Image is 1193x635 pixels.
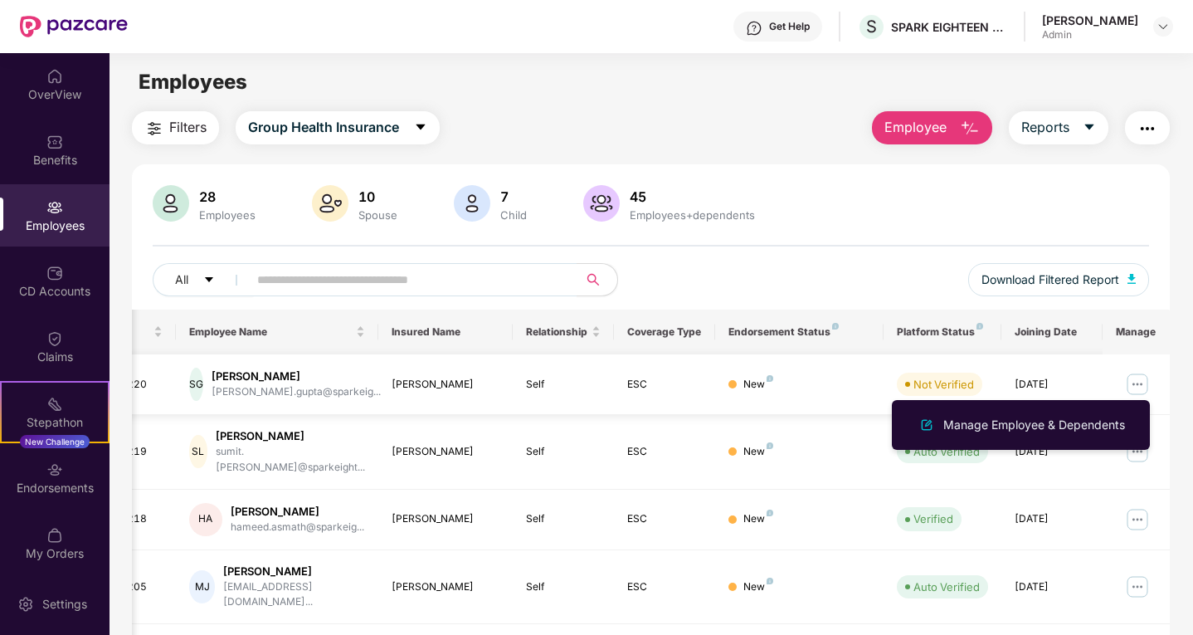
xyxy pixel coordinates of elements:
span: Download Filtered Report [981,271,1119,289]
div: SG [189,368,203,401]
div: 45 [626,188,758,205]
img: New Pazcare Logo [20,16,128,37]
img: svg+xml;base64,PHN2ZyBpZD0iRW1wbG95ZWVzIiB4bWxucz0iaHR0cDovL3d3dy53My5vcmcvMjAwMC9zdmciIHdpZHRoPS... [46,199,63,216]
img: svg+xml;base64,PHN2ZyBpZD0iTXlfT3JkZXJzIiBkYXRhLW5hbWU9Ik15IE9yZGVycyIgeG1sbnM9Imh0dHA6Ly93d3cudz... [46,527,63,544]
div: Self [526,377,601,393]
div: [EMAIL_ADDRESS][DOMAIN_NAME]... [223,579,364,611]
div: ESC [627,444,702,460]
div: [DATE] [1015,511,1089,527]
div: New Challenge [20,435,90,448]
span: Employee Name [189,325,353,339]
img: svg+xml;base64,PHN2ZyB4bWxucz0iaHR0cDovL3d3dy53My5vcmcvMjAwMC9zdmciIHhtbG5zOnhsaW5rPSJodHRwOi8vd3... [1127,274,1136,284]
div: SL [189,435,207,468]
div: [PERSON_NAME].gupta@sparkeig... [212,384,381,400]
span: Employee [884,117,947,138]
div: [PERSON_NAME] [392,579,500,595]
div: E00219 [108,444,163,460]
div: 7 [497,188,530,205]
div: Verified [913,510,953,527]
span: Relationship [526,325,588,339]
img: svg+xml;base64,PHN2ZyB4bWxucz0iaHR0cDovL3d3dy53My5vcmcvMjAwMC9zdmciIHhtbG5zOnhsaW5rPSJodHRwOi8vd3... [960,119,980,139]
div: [PERSON_NAME] [212,369,381,384]
span: caret-down [1083,120,1096,135]
img: svg+xml;base64,PHN2ZyB4bWxucz0iaHR0cDovL3d3dy53My5vcmcvMjAwMC9zdmciIHdpZHRoPSIyMSIgaGVpZ2h0PSIyMC... [46,396,63,413]
img: manageButton [1124,371,1151,398]
span: caret-down [414,120,427,135]
div: Employees+dependents [626,208,758,222]
img: manageButton [1124,574,1151,600]
div: E00218 [108,511,163,527]
div: ESC [627,579,702,595]
img: svg+xml;base64,PHN2ZyBpZD0iU2V0dGluZy0yMHgyMCIgeG1sbnM9Imh0dHA6Ly93d3cudzMub3JnLzIwMDAvc3ZnIiB3aW... [17,596,34,613]
img: svg+xml;base64,PHN2ZyBpZD0iRHJvcGRvd24tMzJ4MzIiIHhtbG5zPSJodHRwOi8vd3d3LnczLm9yZy8yMDAwL3N2ZyIgd2... [1156,20,1170,33]
img: svg+xml;base64,PHN2ZyB4bWxucz0iaHR0cDovL3d3dy53My5vcmcvMjAwMC9zdmciIHhtbG5zOnhsaW5rPSJodHRwOi8vd3... [917,415,937,435]
div: [PERSON_NAME] [392,511,500,527]
div: Get Help [769,20,810,33]
img: svg+xml;base64,PHN2ZyB4bWxucz0iaHR0cDovL3d3dy53My5vcmcvMjAwMC9zdmciIHdpZHRoPSI4IiBoZWlnaHQ9IjgiIH... [832,323,839,330]
div: [PERSON_NAME] [1042,12,1138,28]
img: svg+xml;base64,PHN2ZyBpZD0iSGVscC0zMngzMiIgeG1sbnM9Imh0dHA6Ly93d3cudzMub3JnLzIwMDAvc3ZnIiB3aWR0aD... [746,20,762,37]
div: MJ [189,570,216,603]
span: S [866,17,877,37]
img: svg+xml;base64,PHN2ZyB4bWxucz0iaHR0cDovL3d3dy53My5vcmcvMjAwMC9zdmciIHhtbG5zOnhsaW5rPSJodHRwOi8vd3... [454,185,490,222]
img: svg+xml;base64,PHN2ZyB4bWxucz0iaHR0cDovL3d3dy53My5vcmcvMjAwMC9zdmciIHdpZHRoPSIyNCIgaGVpZ2h0PSIyNC... [144,119,164,139]
img: svg+xml;base64,PHN2ZyB4bWxucz0iaHR0cDovL3d3dy53My5vcmcvMjAwMC9zdmciIHdpZHRoPSI4IiBoZWlnaHQ9IjgiIH... [976,323,983,330]
span: Reports [1021,117,1069,138]
span: Employees [139,70,247,94]
img: svg+xml;base64,PHN2ZyB4bWxucz0iaHR0cDovL3d3dy53My5vcmcvMjAwMC9zdmciIHdpZHRoPSI4IiBoZWlnaHQ9IjgiIH... [767,578,773,584]
th: Relationship [513,310,614,354]
div: Endorsement Status [728,325,870,339]
span: caret-down [203,274,215,287]
div: SPARK EIGHTEEN LIFESTYLE PRIVATE LIMITED [891,19,1007,35]
div: 28 [196,188,259,205]
div: [PERSON_NAME] [216,428,365,444]
div: Spouse [355,208,401,222]
span: search [577,273,609,286]
button: Employee [872,111,992,144]
div: [PERSON_NAME] [392,444,500,460]
th: Manage [1103,310,1170,354]
div: [PERSON_NAME] [231,504,364,520]
div: [DATE] [1015,377,1089,393]
img: svg+xml;base64,PHN2ZyBpZD0iSG9tZSIgeG1sbnM9Imh0dHA6Ly93d3cudzMub3JnLzIwMDAvc3ZnIiB3aWR0aD0iMjAiIG... [46,68,63,85]
img: manageButton [1124,506,1151,533]
div: 10 [355,188,401,205]
img: svg+xml;base64,PHN2ZyB4bWxucz0iaHR0cDovL3d3dy53My5vcmcvMjAwMC9zdmciIHdpZHRoPSI4IiBoZWlnaHQ9IjgiIH... [767,375,773,382]
img: svg+xml;base64,PHN2ZyBpZD0iQ2xhaW0iIHhtbG5zPSJodHRwOi8vd3d3LnczLm9yZy8yMDAwL3N2ZyIgd2lkdGg9IjIwIi... [46,330,63,347]
div: sumit.[PERSON_NAME]@sparkeight... [216,444,365,476]
div: Self [526,444,601,460]
img: svg+xml;base64,PHN2ZyB4bWxucz0iaHR0cDovL3d3dy53My5vcmcvMjAwMC9zdmciIHdpZHRoPSIyNCIgaGVpZ2h0PSIyNC... [1137,119,1157,139]
div: Not Verified [913,376,974,393]
div: E00220 [108,377,163,393]
img: svg+xml;base64,PHN2ZyB4bWxucz0iaHR0cDovL3d3dy53My5vcmcvMjAwMC9zdmciIHdpZHRoPSI4IiBoZWlnaHQ9IjgiIH... [767,442,773,449]
div: HA [189,503,222,536]
button: Filters [132,111,219,144]
img: svg+xml;base64,PHN2ZyB4bWxucz0iaHR0cDovL3d3dy53My5vcmcvMjAwMC9zdmciIHhtbG5zOnhsaW5rPSJodHRwOi8vd3... [312,185,348,222]
img: svg+xml;base64,PHN2ZyB4bWxucz0iaHR0cDovL3d3dy53My5vcmcvMjAwMC9zdmciIHhtbG5zOnhsaW5rPSJodHRwOi8vd3... [583,185,620,222]
div: Self [526,579,601,595]
div: New [743,579,773,595]
button: Group Health Insurancecaret-down [236,111,440,144]
th: Joining Date [1001,310,1103,354]
button: Reportscaret-down [1009,111,1108,144]
img: svg+xml;base64,PHN2ZyBpZD0iQmVuZWZpdHMiIHhtbG5zPSJodHRwOi8vd3d3LnczLm9yZy8yMDAwL3N2ZyIgd2lkdGg9Ij... [46,134,63,150]
button: search [577,263,618,296]
div: Auto Verified [913,579,980,595]
th: Employee Name [176,310,378,354]
img: svg+xml;base64,PHN2ZyBpZD0iQ0RfQWNjb3VudHMiIGRhdGEtbmFtZT0iQ0QgQWNjb3VudHMiIHhtbG5zPSJodHRwOi8vd3... [46,265,63,281]
span: Group Health Insurance [248,117,399,138]
div: New [743,377,773,393]
div: Employees [196,208,259,222]
button: Allcaret-down [153,263,254,296]
span: All [175,271,188,289]
div: New [743,511,773,527]
img: svg+xml;base64,PHN2ZyB4bWxucz0iaHR0cDovL3d3dy53My5vcmcvMjAwMC9zdmciIHhtbG5zOnhsaW5rPSJodHRwOi8vd3... [153,185,189,222]
div: New [743,444,773,460]
div: Admin [1042,28,1138,42]
div: [PERSON_NAME] [392,377,500,393]
div: Manage Employee & Dependents [940,416,1128,434]
div: [DATE] [1015,579,1089,595]
div: Stepathon [2,414,108,431]
th: EID [91,310,176,354]
div: hameed.asmath@sparkeig... [231,520,364,535]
